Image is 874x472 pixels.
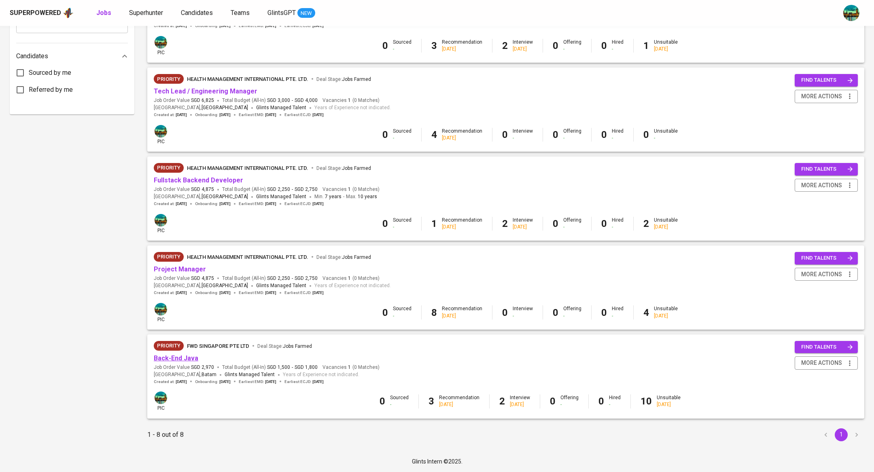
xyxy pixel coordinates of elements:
[267,8,315,18] a: GlintsGPT NEW
[283,371,359,379] span: Years of Experience not indicated.
[265,112,276,118] span: [DATE]
[147,430,184,440] p: 1 - 8 out of 8
[553,218,558,229] b: 0
[284,290,324,296] span: Earliest ECJD :
[612,39,624,53] div: Hired
[283,343,312,349] span: Jobs Farmed
[202,371,216,379] span: Batam
[502,129,508,140] b: 0
[654,217,678,231] div: Unsuitable
[316,165,371,171] span: Deal Stage :
[442,135,482,142] div: [DATE]
[513,313,533,320] div: -
[195,290,231,296] span: Onboarding :
[195,23,231,29] span: Onboarding :
[154,290,187,296] span: Created at :
[10,7,74,19] a: Superpoweredapp logo
[154,74,184,84] div: New Job received from Demand Team
[154,193,248,201] span: [GEOGRAPHIC_DATA] ,
[563,313,581,320] div: -
[155,303,167,315] img: a5d44b89-0c59-4c54-99d0-a63b29d42bd3.jpg
[818,428,864,441] nav: pagination navigation
[181,9,213,17] span: Candidates
[195,379,231,385] span: Onboarding :
[795,252,858,265] button: find talents
[191,186,214,193] span: SGD 4,875
[316,254,371,260] span: Deal Stage :
[154,265,206,273] a: Project Manager
[292,186,293,193] span: -
[553,40,558,51] b: 0
[795,341,858,353] button: find talents
[513,46,533,53] div: [DATE]
[222,275,318,282] span: Total Budget (All-In)
[801,91,842,102] span: more actions
[219,112,231,118] span: [DATE]
[265,23,276,29] span: [DATE]
[431,307,437,318] b: 8
[292,364,293,371] span: -
[154,75,184,83] span: Priority
[601,218,607,229] b: 0
[284,23,324,29] span: Earliest ECJD :
[239,201,276,207] span: Earliest EMD :
[560,401,579,408] div: -
[510,401,530,408] div: [DATE]
[801,358,842,368] span: more actions
[202,104,248,112] span: [GEOGRAPHIC_DATA]
[393,313,412,320] div: -
[347,97,351,104] span: 1
[16,48,128,64] div: Candidates
[267,9,296,17] span: GlintsGPT
[382,218,388,229] b: 0
[563,46,581,53] div: -
[154,379,187,385] span: Created at :
[202,282,248,290] span: [GEOGRAPHIC_DATA]
[154,371,216,379] span: [GEOGRAPHIC_DATA] ,
[312,112,324,118] span: [DATE]
[393,128,412,142] div: Sourced
[154,253,184,261] span: Priority
[154,391,168,412] div: pic
[654,135,678,142] div: -
[801,254,853,263] span: find talents
[563,128,581,142] div: Offering
[598,396,604,407] b: 0
[191,364,214,371] span: SGD 2,970
[239,112,276,118] span: Earliest EMD :
[393,39,412,53] div: Sourced
[439,401,479,408] div: [DATE]
[155,392,167,404] img: a5d44b89-0c59-4c54-99d0-a63b29d42bd3.jpg
[154,282,248,290] span: [GEOGRAPHIC_DATA] ,
[612,313,624,320] div: -
[795,179,858,192] button: more actions
[550,396,556,407] b: 0
[195,201,231,207] span: Onboarding :
[442,217,482,231] div: Recommendation
[154,164,184,172] span: Priority
[342,165,371,171] span: Jobs Farmed
[502,307,508,318] b: 0
[654,305,678,319] div: Unsuitable
[393,135,412,142] div: -
[239,379,276,385] span: Earliest EMD :
[154,35,168,56] div: pic
[10,8,61,18] div: Superpowered
[154,97,214,104] span: Job Order Value
[358,194,377,199] span: 10 years
[129,8,165,18] a: Superhunter
[312,379,324,385] span: [DATE]
[256,283,306,288] span: Glints Managed Talent
[382,129,388,140] b: 0
[155,36,167,49] img: a5d44b89-0c59-4c54-99d0-a63b29d42bd3.jpg
[154,112,187,118] span: Created at :
[267,364,290,371] span: SGD 1,500
[612,217,624,231] div: Hired
[96,9,111,17] b: Jobs
[284,379,324,385] span: Earliest ECJD :
[316,76,371,82] span: Deal Stage :
[222,364,318,371] span: Total Budget (All-In)
[295,97,318,104] span: SGD 4,000
[563,217,581,231] div: Offering
[654,128,678,142] div: Unsuitable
